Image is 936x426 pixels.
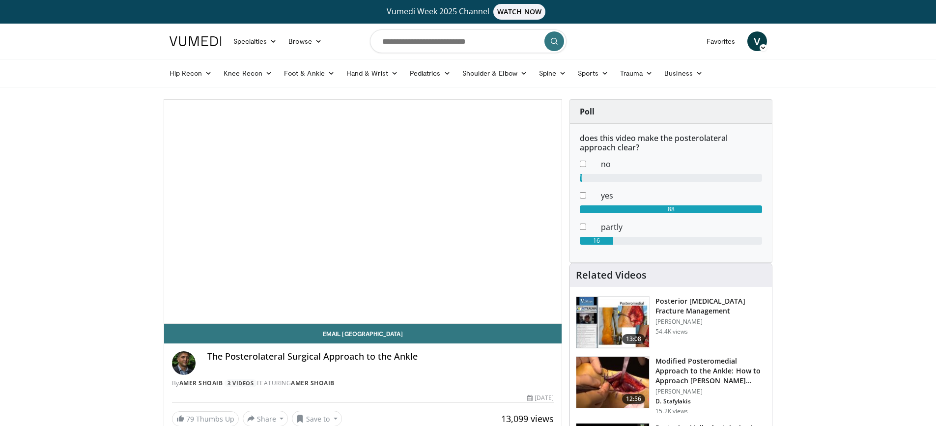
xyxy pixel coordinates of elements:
a: Trauma [614,63,659,83]
a: 13:08 Posterior [MEDICAL_DATA] Fracture Management [PERSON_NAME] 54.4K views [576,296,766,348]
a: amer shoaib [179,379,223,387]
img: 50e07c4d-707f-48cd-824d-a6044cd0d074.150x105_q85_crop-smart_upscale.jpg [576,297,649,348]
a: Business [658,63,709,83]
a: Browse [283,31,328,51]
a: Knee Recon [218,63,278,83]
p: [PERSON_NAME] [655,388,766,396]
h3: Modified Posteromedial Approach to the Ankle: How to Approach [PERSON_NAME]… [655,356,766,386]
span: WATCH NOW [493,4,545,20]
div: 16 [580,237,613,245]
p: [PERSON_NAME] [655,318,766,326]
h3: Posterior [MEDICAL_DATA] Fracture Management [655,296,766,316]
a: amer shoaib [291,379,335,387]
div: [DATE] [527,394,554,402]
span: 13,099 views [501,413,554,425]
p: 15.2K views [655,407,688,415]
a: Spine [533,63,572,83]
div: 88 [580,205,762,213]
a: Favorites [701,31,741,51]
span: 13:08 [622,334,646,344]
a: Hip Recon [164,63,218,83]
a: Shoulder & Elbow [456,63,533,83]
img: Avatar [172,351,196,375]
h4: The Posterolateral Surgical Approach to the Ankle [207,351,554,362]
input: Search topics, interventions [370,29,567,53]
div: 1 [580,174,582,182]
span: 12:56 [622,394,646,404]
a: 12:56 Modified Posteromedial Approach to the Ankle: How to Approach [PERSON_NAME]… [PERSON_NAME] ... [576,356,766,415]
dd: no [594,158,769,170]
p: 54.4K views [655,328,688,336]
a: Pediatrics [404,63,456,83]
video-js: Video Player [164,100,562,324]
h6: does this video make the posterolateral approach clear? [580,134,762,152]
dd: partly [594,221,769,233]
strong: Poll [580,106,595,117]
p: D. Stafylakis [655,398,766,405]
img: VuMedi Logo [170,36,222,46]
a: Email [GEOGRAPHIC_DATA] [164,324,562,343]
span: 79 [186,414,194,424]
a: Specialties [227,31,283,51]
a: V [747,31,767,51]
div: By FEATURING [172,379,554,388]
h4: Related Videos [576,269,647,281]
dd: yes [594,190,769,201]
a: Sports [572,63,614,83]
a: 3 Videos [225,379,257,388]
a: Hand & Wrist [340,63,404,83]
a: Foot & Ankle [278,63,340,83]
a: Vumedi Week 2025 ChannelWATCH NOW [171,4,766,20]
img: ae8508ed-6896-40ca-bae0-71b8ded2400a.150x105_q85_crop-smart_upscale.jpg [576,357,649,408]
